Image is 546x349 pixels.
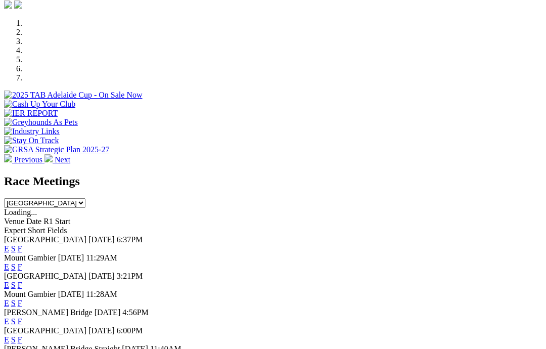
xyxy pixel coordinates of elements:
[4,217,24,226] span: Venue
[4,308,93,317] span: [PERSON_NAME] Bridge
[4,263,9,271] a: E
[55,155,70,164] span: Next
[18,317,22,326] a: F
[4,154,12,162] img: chevron-left-pager-white.svg
[44,154,53,162] img: chevron-right-pager-white.svg
[4,127,60,136] img: Industry Links
[88,272,115,280] span: [DATE]
[11,281,16,289] a: S
[122,308,149,317] span: 4:56PM
[4,326,86,335] span: [GEOGRAPHIC_DATA]
[4,335,9,344] a: E
[4,299,9,308] a: E
[18,244,22,253] a: F
[86,290,117,298] span: 11:28AM
[4,118,78,127] img: Greyhounds As Pets
[4,1,12,9] img: facebook.svg
[11,263,16,271] a: S
[58,253,84,262] span: [DATE]
[18,335,22,344] a: F
[43,217,70,226] span: R1 Start
[4,253,56,262] span: Mount Gambier
[44,155,70,164] a: Next
[4,290,56,298] span: Mount Gambier
[4,235,86,244] span: [GEOGRAPHIC_DATA]
[4,226,26,235] span: Expert
[4,145,109,154] img: GRSA Strategic Plan 2025-27
[58,290,84,298] span: [DATE]
[4,155,44,164] a: Previous
[117,326,143,335] span: 6:00PM
[86,253,117,262] span: 11:29AM
[26,217,41,226] span: Date
[4,91,143,100] img: 2025 TAB Adelaide Cup - On Sale Now
[117,272,143,280] span: 3:21PM
[4,208,37,216] span: Loading...
[4,244,9,253] a: E
[95,308,121,317] span: [DATE]
[14,1,22,9] img: twitter.svg
[18,281,22,289] a: F
[4,136,59,145] img: Stay On Track
[4,317,9,326] a: E
[4,100,75,109] img: Cash Up Your Club
[14,155,42,164] span: Previous
[28,226,45,235] span: Short
[4,281,9,289] a: E
[4,272,86,280] span: [GEOGRAPHIC_DATA]
[47,226,67,235] span: Fields
[11,335,16,344] a: S
[88,235,115,244] span: [DATE]
[18,263,22,271] a: F
[117,235,143,244] span: 6:37PM
[11,317,16,326] a: S
[18,299,22,308] a: F
[4,174,542,188] h2: Race Meetings
[88,326,115,335] span: [DATE]
[4,109,58,118] img: IER REPORT
[11,244,16,253] a: S
[11,299,16,308] a: S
